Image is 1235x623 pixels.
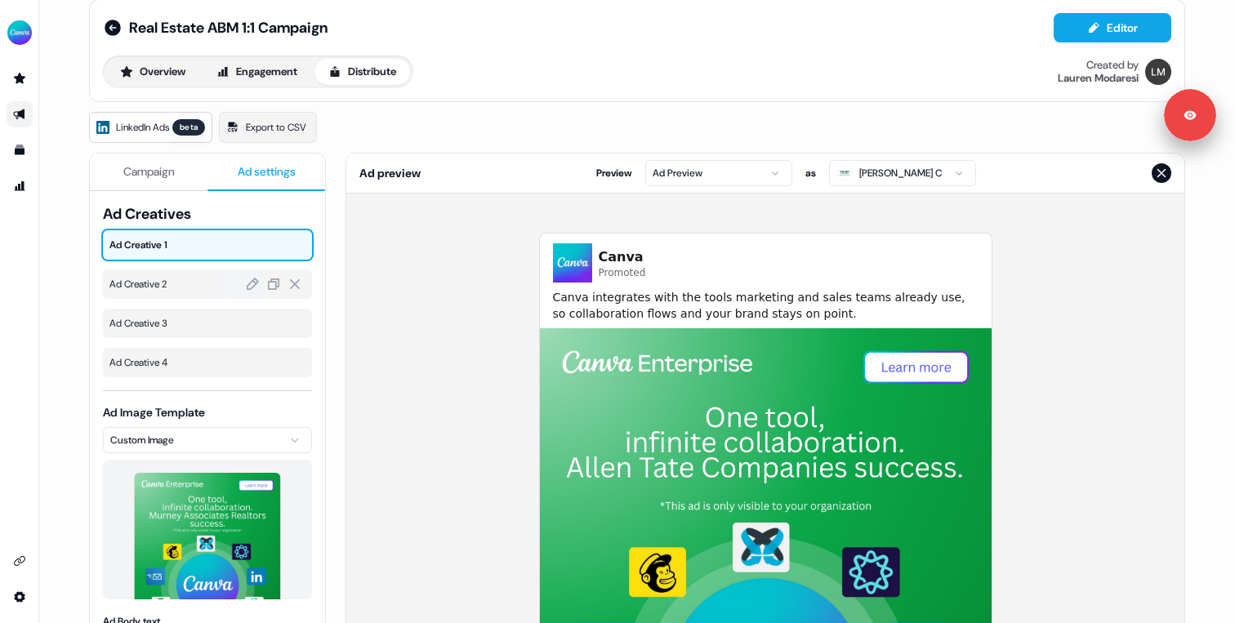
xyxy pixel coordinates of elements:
a: Editor [1054,21,1171,38]
button: Distribute [314,59,410,85]
span: Canva integrates with the tools marketing and sales teams already use, so collaboration flows and... [553,289,979,322]
a: Export to CSV [219,112,317,143]
div: Lauren Modaresi [1058,72,1139,85]
span: Real Estate ABM 1:1 Campaign [129,18,328,38]
a: Go to prospects [7,65,33,91]
span: Ad Creative 2 [109,276,305,292]
span: Promoted [599,267,646,279]
span: Export to CSV [246,119,306,136]
span: LinkedIn Ads [116,119,169,136]
span: Canva [599,247,646,267]
span: as [805,165,816,181]
a: Go to integrations [7,584,33,610]
div: beta [172,119,205,136]
span: Ad Creatives [103,204,312,224]
img: Lauren [1145,59,1171,85]
a: Go to templates [7,137,33,163]
a: Go to attribution [7,173,33,199]
span: Ad preview [359,165,421,181]
span: Preview [596,165,632,181]
button: Engagement [203,59,311,85]
a: Go to integrations [7,548,33,574]
button: Close preview [1152,163,1171,183]
span: Ad Creative 1 [109,237,305,253]
a: Go to outbound experience [7,101,33,127]
span: Ad settings [238,163,296,180]
label: Ad Image Template [103,405,205,420]
span: Ad Creative 3 [109,315,305,332]
span: Ad Creative 4 [109,354,305,371]
div: Created by [1086,59,1139,72]
span: Campaign [123,163,175,180]
button: Editor [1054,13,1171,42]
button: Overview [106,59,199,85]
a: LinkedIn Adsbeta [89,112,212,143]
